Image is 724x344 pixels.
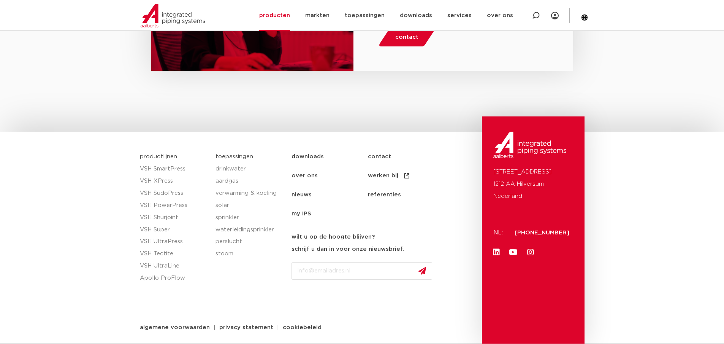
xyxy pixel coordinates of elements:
[140,212,208,224] a: VSH Shurjoint
[140,187,208,199] a: VSH SudoPress
[134,325,215,330] a: algemene voorwaarden
[292,185,368,204] a: nieuws
[292,246,404,252] strong: schrijf u dan in voor onze nieuwsbrief.
[215,175,284,187] a: aardgas
[277,325,327,330] a: cookiebeleid
[140,163,208,175] a: VSH SmartPress
[292,262,432,280] input: info@emailadres.nl
[368,147,444,166] a: contact
[515,230,569,236] a: [PHONE_NUMBER]
[493,227,505,239] p: NL:
[140,175,208,187] a: VSH XPress
[292,166,368,185] a: over ons
[368,166,444,185] a: werken bij
[215,163,284,175] a: drinkwater
[214,325,279,330] a: privacy statement
[215,212,284,224] a: sprinkler
[215,199,284,212] a: solar
[219,325,273,330] span: privacy statement
[283,325,322,330] span: cookiebeleid
[215,154,253,159] a: toepassingen
[140,154,177,159] a: productlijnen
[140,199,208,212] a: VSH PowerPress
[215,224,284,236] a: waterleidingsprinkler
[292,147,368,166] a: downloads
[395,31,418,43] span: contact
[292,147,478,223] nav: Menu
[215,187,284,199] a: verwarming & koeling
[292,204,368,223] a: my IPS
[493,166,573,202] p: [STREET_ADDRESS] 1212 AA Hilversum Nederland
[292,286,407,315] iframe: reCAPTCHA
[140,260,208,272] a: VSH UltraLine
[215,248,284,260] a: stoom
[140,236,208,248] a: VSH UltraPress
[368,185,444,204] a: referenties
[378,28,436,46] a: contact
[140,224,208,236] a: VSH Super
[140,248,208,260] a: VSH Tectite
[292,234,375,240] strong: wilt u op de hoogte blijven?
[418,267,426,275] img: send.svg
[215,236,284,248] a: perslucht
[140,272,208,284] a: Apollo ProFlow
[140,325,210,330] span: algemene voorwaarden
